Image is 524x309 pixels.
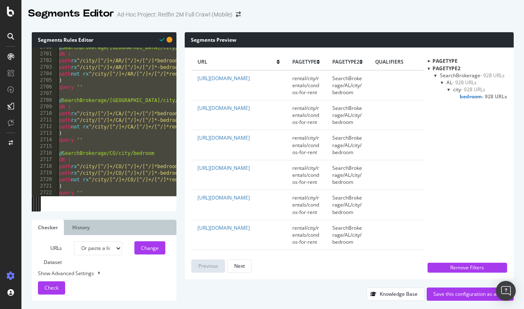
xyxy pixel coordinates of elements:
div: 2715 [32,143,57,150]
span: SearchBrokerage/AL/city/bedroom [332,194,362,215]
a: [URL][DOMAIN_NAME] [197,224,250,231]
div: 2721 [32,183,57,190]
span: You have unsaved modifications [167,36,172,43]
button: Check [38,281,65,295]
span: Click to filter pagetype2 on SearchBrokerage/AL/city and its children [453,86,485,93]
div: Previous [198,262,218,269]
span: pagetype2 [332,58,360,65]
div: 2716 [32,150,57,157]
div: 2703 [32,64,57,71]
span: SearchBrokerage/AL/city/bedroom [332,75,362,96]
span: Click to filter pagetype2 on SearchBrokerage and its children [440,72,505,79]
div: 2717 [32,157,57,163]
span: rental/city/rentals/condos-for-rent [292,164,319,185]
span: rental/city/rentals/condos-for-rent [292,224,319,245]
a: [URL][DOMAIN_NAME] [197,164,250,171]
div: 2718 [32,163,57,170]
button: Next [227,259,252,273]
a: [URL][DOMAIN_NAME] [197,134,250,141]
button: Previous [191,259,225,273]
a: Checker [32,220,64,235]
div: 2702 [32,57,57,64]
a: Knowledge Base [367,290,425,297]
div: 2701 [32,51,57,57]
span: SearchBrokerage/AL/city/bedroom [332,134,362,155]
span: - 928 URLs [461,86,485,93]
span: rental/city/rentals/condos-for-rent [292,134,319,155]
span: Syntax is valid [160,36,164,43]
button: Knowledge Base [367,288,425,301]
span: Click to filter pagetype2 on SearchBrokerage/AL/city/bedroom [460,93,507,100]
div: 2706 [32,84,57,90]
div: Segments Rules Editor [32,32,176,48]
div: 2709 [32,104,57,110]
div: Show Advanced Settings [32,269,164,277]
div: Remove Filters [432,264,502,271]
div: Knowledge Base [380,290,418,297]
span: Check [45,284,59,291]
div: Next [234,262,245,269]
a: [URL][DOMAIN_NAME] [197,105,250,112]
div: Open Intercom Messenger [496,281,516,301]
div: Segments Preview [185,32,514,48]
span: - 928 URLs [480,72,505,79]
button: Change [134,241,165,254]
div: 2719 [32,170,57,176]
span: pagetype [432,57,458,64]
div: 2722 [32,190,57,196]
button: Save this configuration as active [427,288,514,301]
div: 2714 [32,137,57,143]
span: Click to filter pagetype2 on SearchBrokerage/AL and its children [446,79,477,86]
a: History [66,220,96,235]
div: arrow-right-arrow-left [236,12,241,17]
div: 2713 [32,130,57,137]
span: SearchBrokerage/AL/city/bedroom [332,164,362,185]
div: Ad-Hoc Project: Redfin 2M Full Crawl (Mobile) [117,10,233,19]
div: 2705 [32,77,57,84]
div: 2711 [32,117,57,124]
div: 2710 [32,110,57,117]
span: - 928 URLs [482,93,507,100]
span: SearchBrokerage/AL/city/bedroom [332,224,362,245]
span: pagetype [292,58,317,65]
div: 2708 [32,97,57,104]
span: - 928 URLs [452,79,477,86]
div: 2720 [32,176,57,183]
a: [URL][DOMAIN_NAME] [197,75,250,82]
div: 2712 [32,124,57,130]
div: Save this configuration as active [433,290,507,297]
span: rental/city/rentals/condos-for-rent [292,194,319,215]
a: [URL][DOMAIN_NAME] [197,194,250,201]
div: 2704 [32,71,57,77]
span: url [197,58,277,65]
div: Segments Editor [28,7,114,21]
span: qualifiers [375,58,454,65]
div: 2707 [32,90,57,97]
span: pagetype2 [432,65,461,72]
span: SearchBrokerage/AL/city/bedroom [332,105,362,126]
div: 2700 [32,44,57,51]
label: URLs Dataset [32,241,68,269]
button: Remove Filters [428,263,507,273]
span: rental/city/rentals/condos-for-rent [292,75,319,96]
span: rental/city/rentals/condos-for-rent [292,105,319,126]
div: Change [141,245,159,252]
